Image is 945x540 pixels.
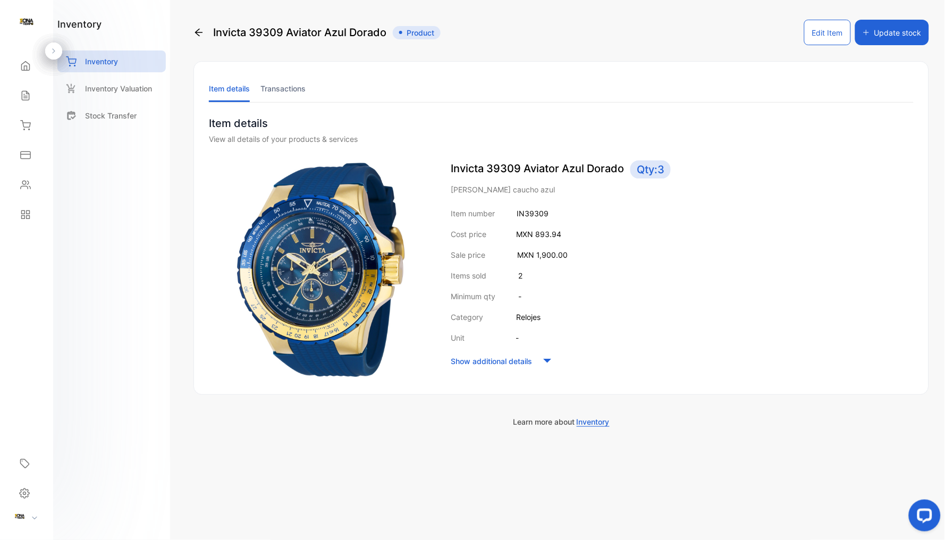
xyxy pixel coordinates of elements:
p: [PERSON_NAME] caucho azul [451,184,914,195]
div: View all details of your products & services [209,133,914,145]
p: Cost price [451,229,486,240]
p: Invicta 39309 Aviator Azul Dorado [451,161,914,179]
p: IN39309 [517,208,549,219]
p: Learn more about [193,416,929,427]
p: Sale price [451,249,485,260]
a: Inventory [57,50,166,72]
p: Item details [209,115,914,131]
iframe: LiveChat chat widget [900,495,945,540]
button: Edit Item [804,20,851,45]
p: Item number [451,208,495,219]
p: Inventory Valuation [85,83,152,94]
li: Transactions [260,75,306,102]
button: Update stock [855,20,929,45]
p: Stock Transfer [85,110,137,121]
p: Relojes [516,311,541,323]
p: Show additional details [451,356,532,367]
img: profile [12,509,28,525]
p: Inventory [85,56,118,67]
img: item [209,161,429,381]
p: - [518,291,521,302]
p: Minimum qty [451,291,495,302]
p: Category [451,311,483,323]
p: Items sold [451,270,486,281]
img: logo [19,14,35,30]
p: - [516,332,519,343]
p: Unit [451,332,465,343]
p: 2 [518,270,522,281]
li: Item details [209,75,250,102]
a: Inventory Valuation [57,78,166,99]
span: Inventory [577,417,610,427]
div: Invicta 39309 Aviator Azul Dorado [193,20,441,45]
span: MXN 893.94 [516,230,561,239]
h1: inventory [57,17,102,31]
span: Qty: 3 [630,161,671,179]
span: MXN 1,900.00 [517,250,568,259]
a: Stock Transfer [57,105,166,126]
span: Product [393,26,441,39]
